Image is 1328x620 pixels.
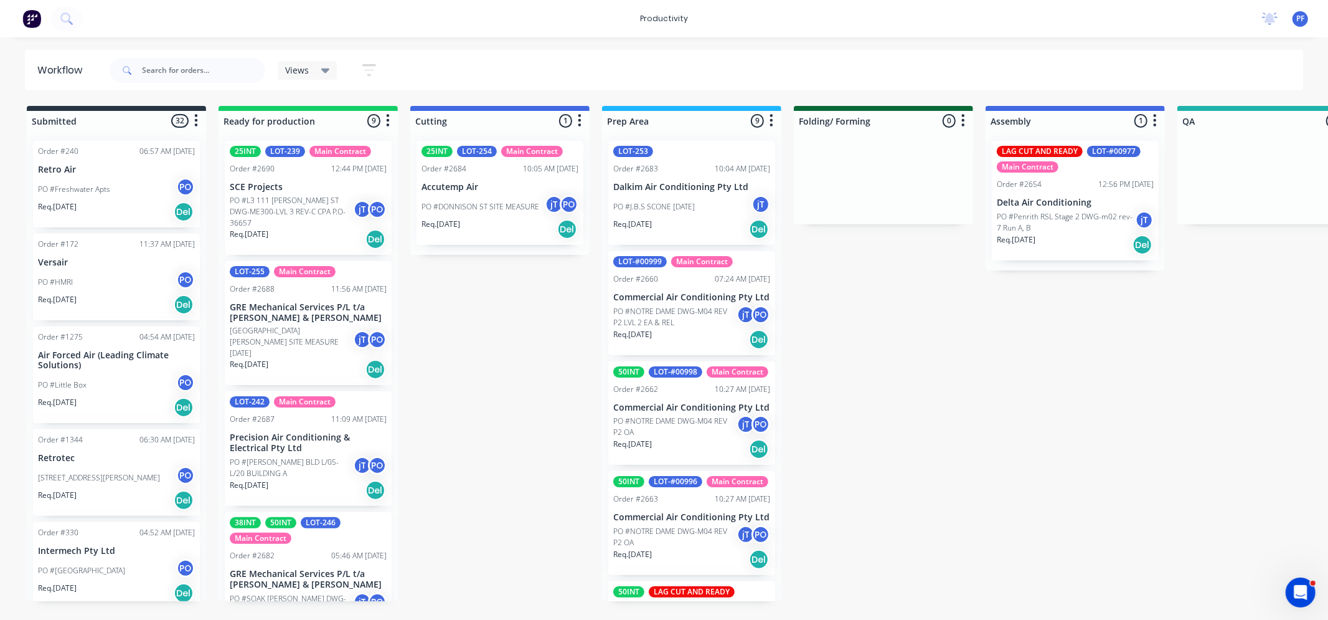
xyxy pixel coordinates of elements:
[737,525,755,544] div: jT
[230,432,387,454] p: Precision Air Conditioning & Electrical Pty Ltd
[613,403,770,413] p: Commercial Air Conditioning Pty Ltd
[38,350,195,371] p: Air Forced Air (Leading Climate Solutions)
[230,457,353,479] p: PO #[PERSON_NAME] BLD L/05-L/20 BUILDING A
[331,284,387,295] div: 11:56 AM [DATE]
[225,141,392,255] div: 25INTLOT-239Main ContractOrder #269012:44 PM [DATE]SCE ProjectsPO #L3 111 [PERSON_NAME] ST DWG-ME...
[274,396,336,408] div: Main Contract
[715,384,770,395] div: 10:27 AM [DATE]
[265,146,305,157] div: LOT-239
[230,195,353,229] p: PO #L3 111 [PERSON_NAME] ST DWG-ME300-LVL 3 REV-C CPA P.O-36657
[707,476,768,487] div: Main Contract
[608,471,775,575] div: 50INTLOT-#00996Main ContractOrder #266310:27 AM [DATE]Commercial Air Conditioning Pty LtdPO #NOTR...
[365,480,385,500] div: Del
[1286,578,1316,608] iframe: Intercom live chat
[38,184,110,195] p: PO #Freshwater Apts
[715,274,770,285] div: 07:24 AM [DATE]
[139,239,195,250] div: 11:37 AM [DATE]
[417,141,583,245] div: 25INTLOT-254Main ContractOrder #268410:05 AM [DATE]Accutemp AirPO #DONNISON ST SITE MEASUREjTPORe...
[613,182,770,193] p: Dalkim Air Conditioning Pty Ltd
[613,526,737,548] p: PO #NOTRE DAME DWG-M04 REV P2 OA
[353,200,372,219] div: jT
[353,593,372,611] div: jT
[613,163,658,174] div: Order #2683
[230,266,270,277] div: LOT-255
[1135,211,1154,229] div: jT
[274,266,336,277] div: Main Contract
[38,294,77,305] p: Req. [DATE]
[225,261,392,386] div: LOT-255Main ContractOrder #268811:56 AM [DATE]GRE Mechanical Services P/L t/a [PERSON_NAME] & [PE...
[38,331,83,343] div: Order #1275
[230,182,387,193] p: SCE Projects
[38,397,77,408] p: Req. [DATE]
[737,415,755,434] div: jT
[613,512,770,523] p: Commercial Air Conditioning Pty Ltd
[501,146,563,157] div: Main Contract
[1098,179,1154,190] div: 12:56 PM [DATE]
[230,229,268,240] p: Req. [DATE]
[671,256,733,267] div: Main Contract
[301,517,341,528] div: LOT-246
[992,141,1159,260] div: LAG CUT AND READYLOT-#00977Main ContractOrder #265412:56 PM [DATE]Delta Air ConditioningPO #Penri...
[38,379,87,391] p: PO #Little Box
[608,141,775,245] div: LOT-253Order #268310:04 AM [DATE]Dalkim Air Conditioning Pty LtdPO #J.B.S SCONE [DATE]jTReq.[DATE...
[38,201,77,212] p: Req. [DATE]
[176,373,195,392] div: PO
[613,366,644,378] div: 50INT
[613,274,658,285] div: Order #2660
[560,195,578,214] div: PO
[353,456,372,475] div: jT
[613,256,667,267] div: LOT-#00999
[230,359,268,370] p: Req. [DATE]
[174,583,194,603] div: Del
[613,292,770,303] p: Commercial Air Conditioning Pty Ltd
[997,198,1154,208] p: Delta Air Conditioning
[613,146,653,157] div: LOT-253
[139,527,195,538] div: 04:52 AM [DATE]
[38,453,195,464] p: Retrotec
[38,146,78,157] div: Order #240
[368,593,387,611] div: PO
[38,434,83,446] div: Order #1344
[649,586,735,598] div: LAG CUT AND READY
[613,201,695,212] p: PO #J.B.S SCONE [DATE]
[174,202,194,222] div: Del
[715,494,770,505] div: 10:27 AM [DATE]
[751,525,770,544] div: PO
[1133,235,1152,255] div: Del
[749,219,769,239] div: Del
[33,429,200,516] div: Order #134406:30 AM [DATE]Retrotec[STREET_ADDRESS][PERSON_NAME]POReq.[DATE]Del
[38,239,78,250] div: Order #172
[176,466,195,485] div: PO
[421,182,578,193] p: Accutemp Air
[38,565,125,576] p: PO #[GEOGRAPHIC_DATA]
[265,517,296,528] div: 50INT
[707,366,768,378] div: Main Contract
[176,559,195,578] div: PO
[174,490,194,510] div: Del
[230,593,353,616] p: PO #SOAK [PERSON_NAME] DWG-M100 REV-C RUN A & E
[997,234,1035,246] p: Req. [DATE]
[421,219,460,230] p: Req. [DATE]
[176,270,195,289] div: PO
[230,533,291,544] div: Main Contract
[38,583,77,594] p: Req. [DATE]
[608,251,775,355] div: LOT-#00999Main ContractOrder #266007:24 AM [DATE]Commercial Air Conditioning Pty LtdPO #NOTRE DAM...
[1087,146,1141,157] div: LOT-#00977
[176,178,195,196] div: PO
[142,58,265,83] input: Search for orders...
[38,490,77,501] p: Req. [DATE]
[368,330,387,349] div: PO
[613,586,644,598] div: 50INT
[751,415,770,434] div: PO
[33,327,200,424] div: Order #127504:54 AM [DATE]Air Forced Air (Leading Climate Solutions)PO #Little BoxPOReq.[DATE]Del
[613,494,658,505] div: Order #2663
[331,550,387,561] div: 05:46 AM [DATE]
[230,325,353,359] p: [GEOGRAPHIC_DATA][PERSON_NAME] SITE MEASURE [DATE]
[22,9,41,28] img: Factory
[608,361,775,465] div: 50INTLOT-#00998Main ContractOrder #266210:27 AM [DATE]Commercial Air Conditioning Pty LtdPO #NOTR...
[230,550,275,561] div: Order #2682
[309,146,371,157] div: Main Contract
[368,200,387,219] div: PO
[285,64,309,77] span: Views
[421,163,466,174] div: Order #2684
